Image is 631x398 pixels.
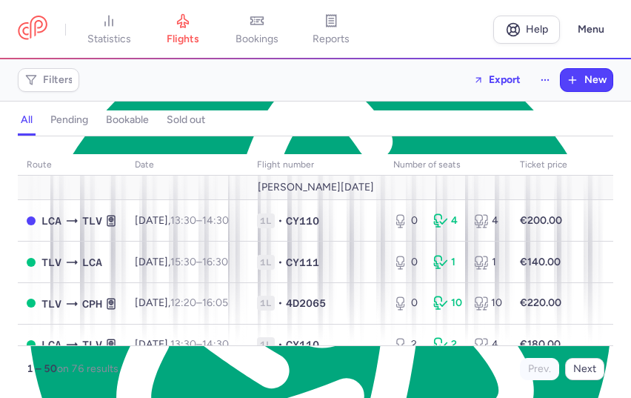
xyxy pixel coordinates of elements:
[236,33,278,46] span: bookings
[384,154,511,176] th: number of seats
[41,336,61,353] span: LCA
[202,214,229,227] time: 14:30
[202,256,228,268] time: 16:30
[489,74,521,85] span: Export
[474,296,502,311] div: 10
[126,154,248,176] th: date
[520,296,561,309] strong: €220.00
[202,296,228,309] time: 16:05
[18,154,126,176] th: route
[220,13,294,46] a: bookings
[19,69,79,91] button: Filters
[520,256,561,268] strong: €140.00
[257,213,275,228] span: 1L
[393,337,421,352] div: 2
[82,254,102,271] span: LCA
[135,296,228,309] span: [DATE],
[135,338,229,351] span: [DATE],
[474,337,502,352] div: 4
[167,113,205,127] h4: sold out
[526,24,548,35] span: Help
[286,296,326,311] span: 4D2065
[257,296,275,311] span: 1L
[41,213,61,229] span: LCA
[82,336,102,353] span: TLV
[433,337,461,352] div: 2
[170,338,196,351] time: 13:30
[286,255,319,270] span: CY111
[146,13,220,46] a: flights
[50,113,88,127] h4: pending
[393,255,421,270] div: 0
[72,13,146,46] a: statistics
[41,296,61,312] span: TLV
[313,33,350,46] span: reports
[520,214,562,227] strong: €200.00
[106,113,149,127] h4: bookable
[393,296,421,311] div: 0
[170,296,196,309] time: 12:20
[520,338,561,351] strong: €180.00
[257,337,275,352] span: 1L
[278,296,283,311] span: •
[433,255,461,270] div: 1
[21,113,33,127] h4: all
[170,256,228,268] span: –
[584,74,607,86] span: New
[135,256,228,268] span: [DATE],
[393,213,421,228] div: 0
[170,338,229,351] span: –
[474,213,502,228] div: 4
[258,182,374,193] span: [PERSON_NAME][DATE]
[278,213,283,228] span: •
[511,154,576,176] th: Ticket price
[27,362,57,375] strong: 1 – 50
[167,33,199,46] span: flights
[286,337,319,352] span: CY110
[294,13,368,46] a: reports
[170,296,228,309] span: –
[278,255,283,270] span: •
[257,255,275,270] span: 1L
[43,74,73,86] span: Filters
[520,358,559,380] button: Prev.
[82,296,102,312] span: CPH
[202,338,229,351] time: 14:30
[569,16,613,44] button: Menu
[170,214,229,227] span: –
[493,16,560,44] a: Help
[82,213,102,229] span: TLV
[248,154,384,176] th: Flight number
[464,68,530,92] button: Export
[170,256,196,268] time: 15:30
[561,69,612,91] button: New
[41,254,61,271] span: TLV
[18,16,47,43] a: CitizenPlane red outlined logo
[474,255,502,270] div: 1
[565,358,604,380] button: Next
[433,213,461,228] div: 4
[135,214,229,227] span: [DATE],
[286,213,319,228] span: CY110
[170,214,196,227] time: 13:30
[87,33,131,46] span: statistics
[57,362,118,375] span: on 76 results
[433,296,461,311] div: 10
[278,337,283,352] span: •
